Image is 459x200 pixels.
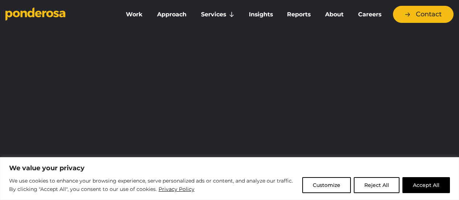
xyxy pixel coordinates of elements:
a: Insights [243,7,279,22]
a: Services [195,7,240,22]
a: About [319,7,349,22]
p: We use cookies to enhance your browsing experience, serve personalized ads or content, and analyz... [9,177,297,194]
a: Go to homepage [5,7,109,22]
a: Careers [352,7,387,22]
a: Contact [393,6,454,23]
a: Approach [151,7,192,22]
a: Work [120,7,148,22]
a: Reports [282,7,317,22]
p: We value your privacy [9,164,450,172]
button: Accept All [402,177,450,193]
button: Reject All [354,177,399,193]
a: Privacy Policy [158,185,195,193]
button: Customize [302,177,351,193]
